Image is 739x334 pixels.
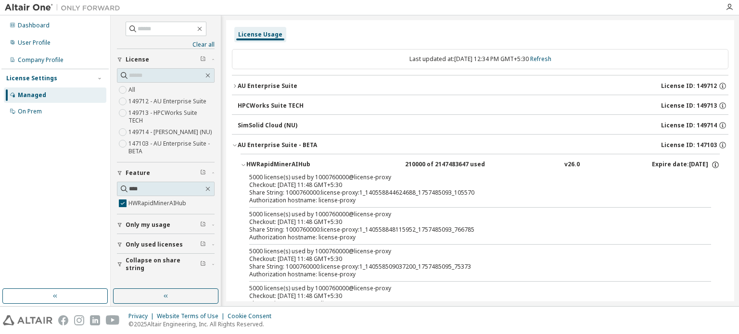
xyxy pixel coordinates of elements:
a: Clear all [117,41,215,49]
label: HWRapidMinerAIHub [128,198,188,209]
label: 147103 - AU Enterprise Suite - BETA [128,138,215,157]
div: Dashboard [18,22,50,29]
div: On Prem [18,108,42,115]
div: License Usage [238,31,282,38]
div: Last updated at: [DATE] 12:34 PM GMT+5:30 [232,49,728,69]
span: Only used licenses [126,241,183,248]
div: Authorization hostname: license-proxy [249,234,688,241]
button: HWRapidMinerAIHub210000 of 2147483647 usedv26.0Expire date:[DATE] [241,154,720,175]
div: Share String: 1000760000:license-proxy:1_140558512554752_1757485095_638843 [249,300,688,308]
div: Checkout: [DATE] 11:48 GMT+5:30 [249,255,688,263]
button: Only used licenses [117,234,215,255]
img: linkedin.svg [90,315,100,325]
div: Managed [18,91,46,99]
img: Altair One [5,3,125,12]
div: Authorization hostname: license-proxy [249,271,688,278]
div: AU Enterprise Suite - BETA [238,141,317,149]
div: Authorization hostname: license-proxy [249,197,688,204]
div: Share String: 1000760000:license-proxy:1_140558509037200_1757485095_75373 [249,263,688,271]
div: 5000 license(s) used by 1000760000@license-proxy [249,247,688,255]
div: Checkout: [DATE] 11:48 GMT+5:30 [249,292,688,300]
button: Only my usage [117,214,215,235]
button: SimSolid Cloud (NU)License ID: 149714 [238,115,728,136]
label: All [128,84,137,96]
div: Share String: 1000760000:license-proxy:1_140558848115952_1757485093_766785 [249,226,688,234]
span: License [126,56,149,63]
button: AU Enterprise Suite - BETALicense ID: 147103 [232,135,728,156]
button: License [117,49,215,70]
span: Clear filter [200,169,206,177]
img: instagram.svg [74,315,84,325]
div: 5000 license(s) used by 1000760000@license-proxy [249,173,688,181]
span: Clear filter [200,56,206,63]
span: License ID: 149713 [661,102,717,110]
div: User Profile [18,39,51,47]
div: 5000 license(s) used by 1000760000@license-proxy [249,285,688,292]
div: Company Profile [18,56,64,64]
div: Expire date: [DATE] [652,161,720,169]
span: Feature [126,169,150,177]
img: altair_logo.svg [3,315,52,325]
div: v26.0 [564,161,580,169]
span: Clear filter [200,221,206,229]
button: AU Enterprise SuiteLicense ID: 149712 [232,75,728,97]
button: Feature [117,162,215,184]
span: License ID: 147103 [661,141,717,149]
div: SimSolid Cloud (NU) [238,122,297,129]
a: Refresh [530,55,551,63]
div: Cookie Consent [228,312,277,320]
span: Clear filter [200,241,206,248]
button: HPCWorks Suite TECHLicense ID: 149713 [238,95,728,116]
div: HPCWorks Suite TECH [238,102,304,110]
div: Checkout: [DATE] 11:48 GMT+5:30 [249,181,688,189]
span: License ID: 149714 [661,122,717,129]
div: Share String: 1000760000:license-proxy:1_140558844624688_1757485093_105570 [249,189,688,197]
span: Clear filter [200,260,206,268]
p: © 2025 Altair Engineering, Inc. All Rights Reserved. [128,320,277,328]
div: AU Enterprise Suite [238,82,297,90]
img: youtube.svg [106,315,120,325]
span: Only my usage [126,221,170,229]
label: 149713 - HPCWorks Suite TECH [128,107,215,126]
div: License Settings [6,74,57,82]
label: 149714 - [PERSON_NAME] (NU) [128,126,214,138]
label: 149712 - AU Enterprise Suite [128,96,208,107]
span: License ID: 149712 [661,82,717,90]
span: Collapse on share string [126,257,200,272]
img: facebook.svg [58,315,68,325]
div: 5000 license(s) used by 1000760000@license-proxy [249,210,688,218]
div: Website Terms of Use [157,312,228,320]
div: Privacy [128,312,157,320]
div: Checkout: [DATE] 11:48 GMT+5:30 [249,218,688,226]
div: 210000 of 2147483647 used [405,161,492,169]
button: Collapse on share string [117,254,215,275]
div: HWRapidMinerAIHub [246,161,333,169]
